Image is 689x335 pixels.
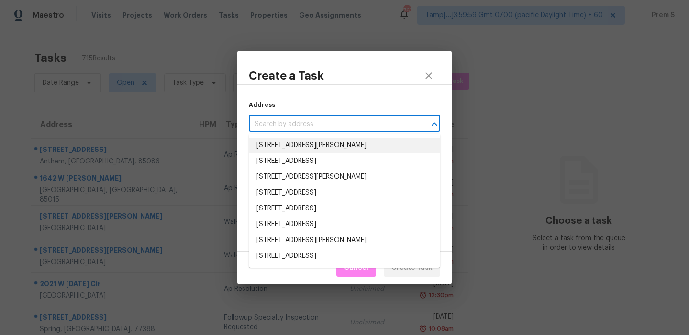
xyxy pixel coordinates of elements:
[249,138,440,153] li: [STREET_ADDRESS][PERSON_NAME]
[249,201,440,217] li: [STREET_ADDRESS]
[417,64,440,87] button: close
[249,102,275,108] label: Address
[249,248,440,264] li: [STREET_ADDRESS]
[249,69,324,82] h3: Create a Task
[428,117,441,131] button: Close
[249,232,440,248] li: [STREET_ADDRESS][PERSON_NAME]
[249,117,413,132] input: Search by address
[249,264,440,280] li: [STREET_ADDRESS][PERSON_NAME]
[249,185,440,201] li: [STREET_ADDRESS]
[249,169,440,185] li: [STREET_ADDRESS][PERSON_NAME]
[249,153,440,169] li: [STREET_ADDRESS]
[249,217,440,232] li: [STREET_ADDRESS]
